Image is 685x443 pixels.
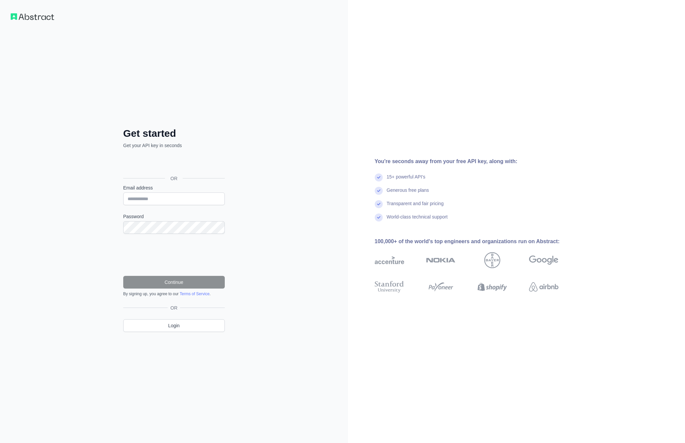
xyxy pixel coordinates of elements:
[529,280,558,294] img: airbnb
[387,173,425,187] div: 15+ powerful API's
[484,252,500,268] img: bayer
[123,127,225,139] h2: Get started
[375,280,404,294] img: stanford university
[387,187,429,200] div: Generous free plans
[168,305,180,311] span: OR
[11,13,54,20] img: Workflow
[375,252,404,268] img: accenture
[375,187,383,195] img: check mark
[478,280,507,294] img: shopify
[426,252,456,268] img: nokia
[123,319,225,332] a: Login
[165,175,183,182] span: OR
[120,156,227,171] iframe: Sign in with Google Button
[375,200,383,208] img: check mark
[123,142,225,149] p: Get your API key in seconds
[375,213,383,221] img: check mark
[375,157,580,165] div: You're seconds away from your free API key, along with:
[426,280,456,294] img: payoneer
[180,292,209,296] a: Terms of Service
[375,238,580,246] div: 100,000+ of the world's top engineers and organizations run on Abstract:
[123,291,225,297] div: By signing up, you agree to our .
[529,252,558,268] img: google
[387,200,444,213] div: Transparent and fair pricing
[123,276,225,289] button: Continue
[375,173,383,181] img: check mark
[123,213,225,220] label: Password
[387,213,448,227] div: World-class technical support
[123,184,225,191] label: Email address
[123,242,225,268] iframe: reCAPTCHA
